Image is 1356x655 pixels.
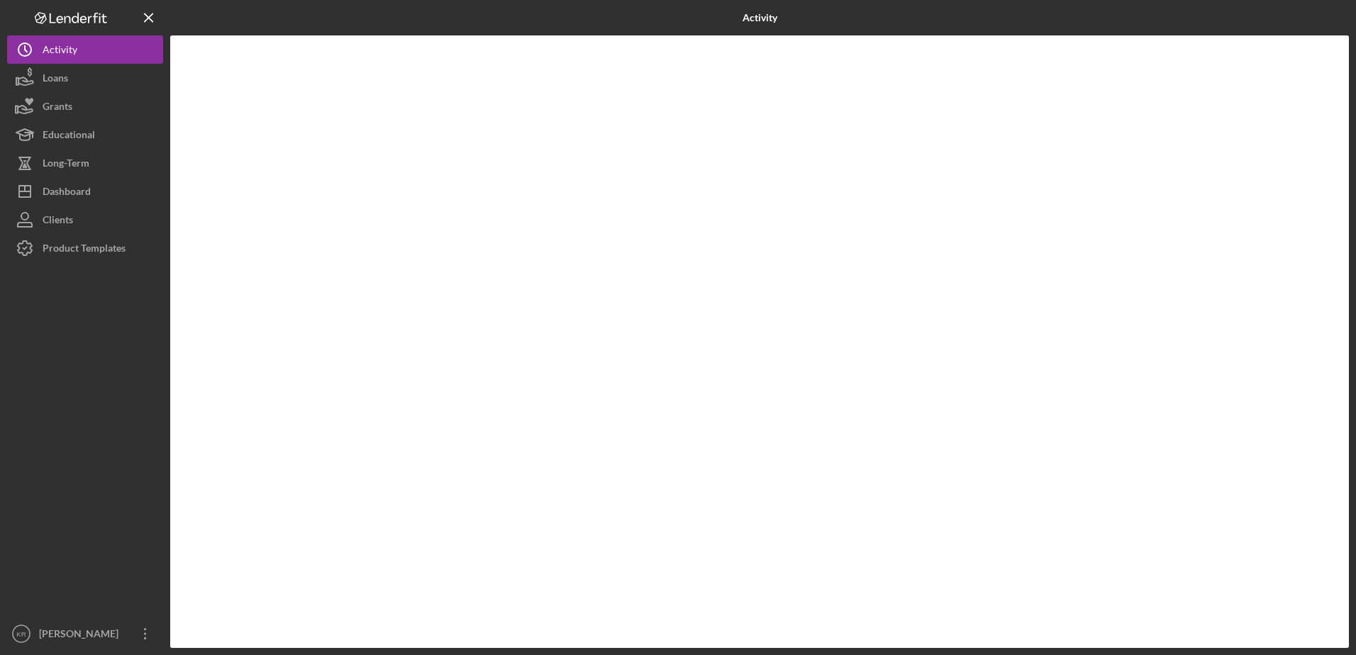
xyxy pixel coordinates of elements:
[43,64,68,96] div: Loans
[16,630,26,638] text: KR
[43,206,73,237] div: Clients
[43,35,77,67] div: Activity
[743,12,777,23] b: Activity
[7,35,163,64] button: Activity
[7,149,163,177] button: Long-Term
[7,206,163,234] button: Clients
[7,177,163,206] button: Dashboard
[7,620,163,648] button: KR[PERSON_NAME]
[7,234,163,262] button: Product Templates
[7,121,163,149] button: Educational
[7,92,163,121] button: Grants
[35,620,128,651] div: [PERSON_NAME]
[43,121,95,152] div: Educational
[43,92,72,124] div: Grants
[43,149,89,181] div: Long-Term
[43,177,91,209] div: Dashboard
[7,64,163,92] button: Loans
[43,234,126,266] div: Product Templates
